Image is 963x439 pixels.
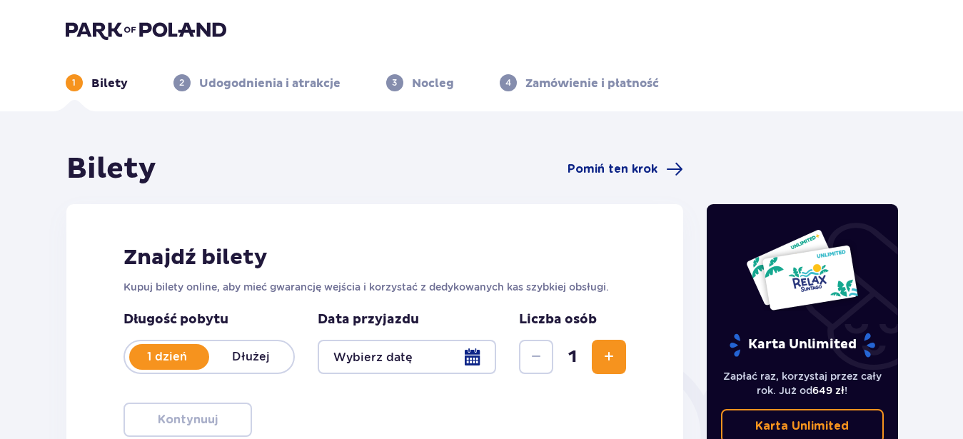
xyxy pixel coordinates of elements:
[568,161,683,178] a: Pomiń ten krok
[318,311,419,328] p: Data przyjazdu
[592,340,626,374] button: Zwiększ
[125,349,209,365] p: 1 dzień
[556,346,589,368] span: 1
[123,403,252,437] button: Kontynuuj
[173,74,341,91] div: 2Udogodnienia i atrakcje
[392,76,397,89] p: 3
[568,161,657,177] span: Pomiń ten krok
[199,76,341,91] p: Udogodnienia i atrakcje
[500,74,659,91] div: 4Zamówienie i płatność
[755,418,849,434] p: Karta Unlimited
[66,20,226,40] img: Park of Poland logo
[412,76,454,91] p: Nocleg
[745,228,859,311] img: Dwie karty całoroczne do Suntago z napisem 'UNLIMITED RELAX', na białym tle z tropikalnymi liśćmi...
[728,333,877,358] p: Karta Unlimited
[123,244,627,271] h2: Znajdź bilety
[179,76,184,89] p: 2
[525,76,659,91] p: Zamówienie i płatność
[158,412,218,428] p: Kontynuuj
[91,76,128,91] p: Bilety
[505,76,511,89] p: 4
[123,280,627,294] p: Kupuj bilety online, aby mieć gwarancję wejścia i korzystać z dedykowanych kas szybkiej obsługi.
[72,76,76,89] p: 1
[812,385,844,396] span: 649 zł
[386,74,454,91] div: 3Nocleg
[519,340,553,374] button: Zmniejsz
[123,311,295,328] p: Długość pobytu
[66,74,128,91] div: 1Bilety
[721,369,884,398] p: Zapłać raz, korzystaj przez cały rok. Już od !
[519,311,597,328] p: Liczba osób
[66,151,156,187] h1: Bilety
[209,349,293,365] p: Dłużej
